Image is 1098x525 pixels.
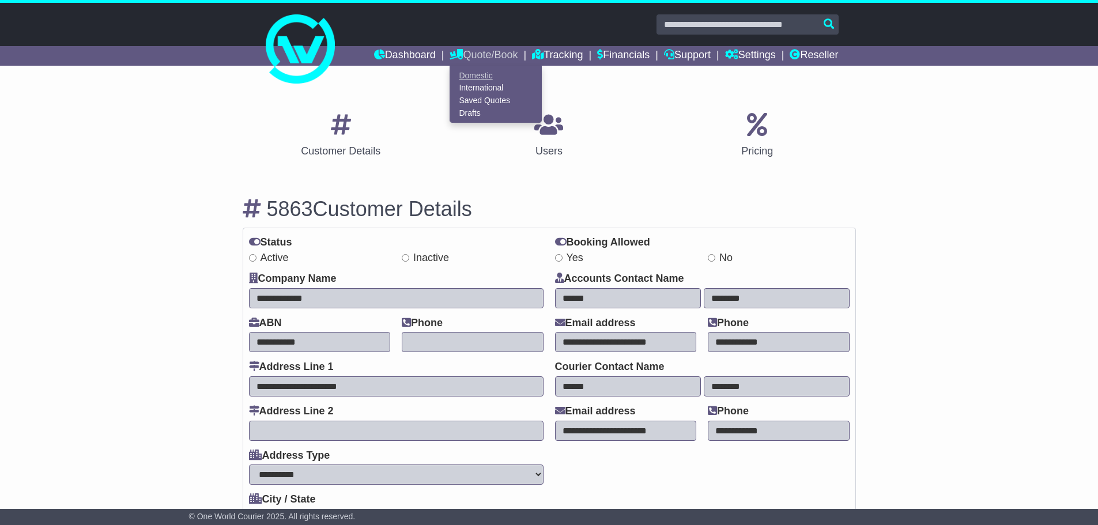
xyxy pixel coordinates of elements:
label: Address Type [249,450,330,462]
label: Phone [708,317,749,330]
label: Accounts Contact Name [555,273,684,285]
div: Pricing [741,143,773,159]
a: Financials [597,46,650,66]
input: Inactive [402,254,409,262]
a: International [450,82,541,95]
a: Quote/Book [450,46,518,66]
label: ABN [249,317,282,330]
label: Inactive [402,252,449,265]
label: Phone [402,317,443,330]
a: Users [527,109,571,163]
label: Address Line 1 [249,361,334,373]
label: Active [249,252,289,265]
a: Drafts [450,107,541,119]
label: Yes [555,252,583,265]
label: No [708,252,733,265]
label: City / State [249,493,316,506]
a: Domestic [450,69,541,82]
span: 5863 [267,197,313,221]
input: No [708,254,715,262]
a: Tracking [532,46,583,66]
label: Company Name [249,273,337,285]
a: Reseller [790,46,838,66]
a: Settings [725,46,776,66]
a: Saved Quotes [450,95,541,107]
h3: Customer Details [243,198,856,221]
div: Users [534,143,563,159]
a: Pricing [734,109,780,163]
input: Yes [555,254,563,262]
div: Quote/Book [450,66,542,123]
a: Dashboard [374,46,436,66]
label: Email address [555,317,636,330]
a: Customer Details [293,109,388,163]
span: © One World Courier 2025. All rights reserved. [189,512,356,521]
label: Status [249,236,292,249]
label: Email address [555,405,636,418]
label: Courier Contact Name [555,361,665,373]
label: Address Line 2 [249,405,334,418]
label: Booking Allowed [555,236,650,249]
a: Support [664,46,711,66]
label: Phone [708,405,749,418]
div: Customer Details [301,143,380,159]
input: Active [249,254,256,262]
